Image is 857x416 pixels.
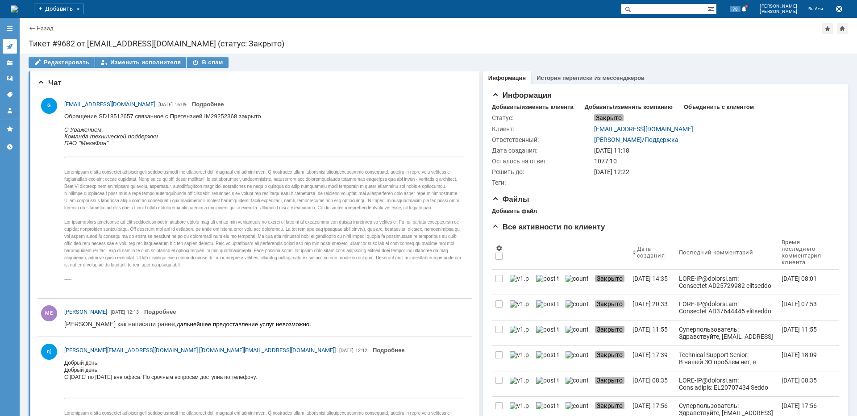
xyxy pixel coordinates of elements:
a: [DATE] 17:39 [629,346,675,371]
a: Подробнее [192,101,224,108]
a: Закрыто [591,346,629,371]
span: [DATE] [111,309,125,315]
a: v1.png [506,346,533,371]
div: [DATE] 08:01 [782,275,817,282]
div: Клиент: [492,125,592,133]
span: 78 [730,6,741,12]
span: Отдел эксплуатации сети [11,285,85,292]
a: Подробнее [144,308,176,315]
div: Добавить файл [492,208,537,215]
img: post ticket.png [536,275,558,282]
span: Закрыто [595,300,624,308]
span: [PERSON_NAME] [64,308,107,315]
a: [DATE] 20:33 [629,295,675,320]
a: [DATE] 07:53 [778,295,832,320]
div: / [594,136,678,143]
div: [DATE] 17:56 [782,402,817,409]
div: Дата создания: [492,147,592,154]
span: [EMAIL_ADDRESS][DOMAIN_NAME] [64,101,155,108]
a: ссылку [108,21,128,28]
div: Статус: [492,114,592,121]
a: post ticket.png [533,295,562,320]
a: История переписки из мессенджеров [537,75,645,81]
a: Теги [3,87,17,102]
a: [DATE] 11:55 [778,320,832,345]
a: v1.png [506,270,533,295]
a: Активности [3,39,17,54]
span: Закрыто [595,402,624,409]
span: [PERSON_NAME] [760,4,798,9]
a: post ticket.png [533,371,562,396]
span: 12:13 [127,309,139,315]
button: Сохранить лог [834,4,845,14]
a: post ticket.png [533,346,562,371]
a: counter.png [562,295,591,320]
div: [DATE] 08:35 [632,377,668,384]
a: [EMAIL_ADDRESS][DOMAIN_NAME] [594,125,693,133]
a: counter.png [562,346,591,371]
a: Подробнее [373,347,405,354]
span: [DOMAIN_NAME] [11,309,61,316]
div: [DATE] 20:33 [632,300,668,308]
a: Перейти на домашнюю страницу [11,5,18,12]
a: Закрыто [591,295,629,320]
span: [DATE] [158,102,173,108]
img: v1.png [510,402,529,409]
a: counter.png [562,371,591,396]
a: LORE-IP@dolorsi.am: Cons adipis: EL20707434 Seddo eiusmo: TE45319700 Incididun UT30201987 laboree... [675,371,778,396]
img: post ticket.png [536,402,558,409]
img: counter.png [566,275,588,282]
span: Закрыто [595,275,624,282]
a: ссылку [108,7,128,13]
a: Клиенты [3,55,17,70]
div: Время последнего комментария клиента [782,239,821,266]
a: Мой профиль [3,104,17,118]
img: logo [11,5,18,12]
img: post ticket.png [536,300,558,308]
span: 12:12 [355,348,367,354]
a: counter.png [562,320,591,345]
img: counter.png [566,377,588,384]
span: 16:09 [175,102,187,108]
img: counter.png [566,351,588,358]
th: Дата создания [629,235,675,270]
div: [DATE] 11:55 [782,326,817,333]
a: [EMAIL_ADDRESS][DOMAIN_NAME] [64,100,155,109]
a: [DATE] 08:35 [629,371,675,396]
div: Добавить/изменить клиента [492,104,574,111]
a: [DATE] 08:01 [778,270,832,295]
a: post ticket.png [533,320,562,345]
div: [DATE] 11:55 [632,326,668,333]
div: Добавить [34,4,84,14]
div: Тикет #9682 от [EMAIL_ADDRESS][DOMAIN_NAME] (статус: Закрыто) [29,39,848,48]
span: Чат [37,79,62,87]
a: [DATE] 11:55 [629,320,675,345]
img: post ticket.png [536,326,558,333]
img: v1.png [510,377,529,384]
div: [DATE] 17:39 [632,351,668,358]
a: post ticket.png [533,270,562,295]
a: Technical Support Senior: В нашей ЗО проблем нет, в течение дня наблюдается постоянный трафик от ... [675,346,778,371]
img: v1.png [510,300,529,308]
span: Коллеги, произвели выезд, к сожалению видимость до нашей БС перекрыта другим зданием, в связи с э... [11,209,348,224]
span: Информация [492,91,552,100]
span: Закрыто [594,114,624,121]
span: Закрыто [595,351,624,358]
span: Закрыто [595,377,624,384]
a: Закрыто [591,371,629,396]
span: Настройки [495,245,503,252]
a: Информация [488,75,526,81]
div: Technical Support Senior: В нашей ЗО проблем нет, в течение дня наблюдается постоянный трафик от ... [679,351,774,387]
div: Добавить в избранное [822,23,833,34]
div: Осталось на ответ: [492,158,592,165]
a: v1.png [506,295,533,320]
img: counter.png [566,402,588,409]
a: v1.png [506,320,533,345]
div: [DATE] 17:56 [632,402,668,409]
a: LORE-IP@dolorsi.am: Consectet AD25729982 elitseddo e Temporinci UT51925716 laboree. D Magnaaliq, ... [675,270,778,295]
div: Добавить/изменить компанию [585,104,673,111]
a: [DATE] 18:09 [778,346,832,371]
div: Сделать домашней страницей [837,23,848,34]
span: [PERSON_NAME] [760,9,798,14]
